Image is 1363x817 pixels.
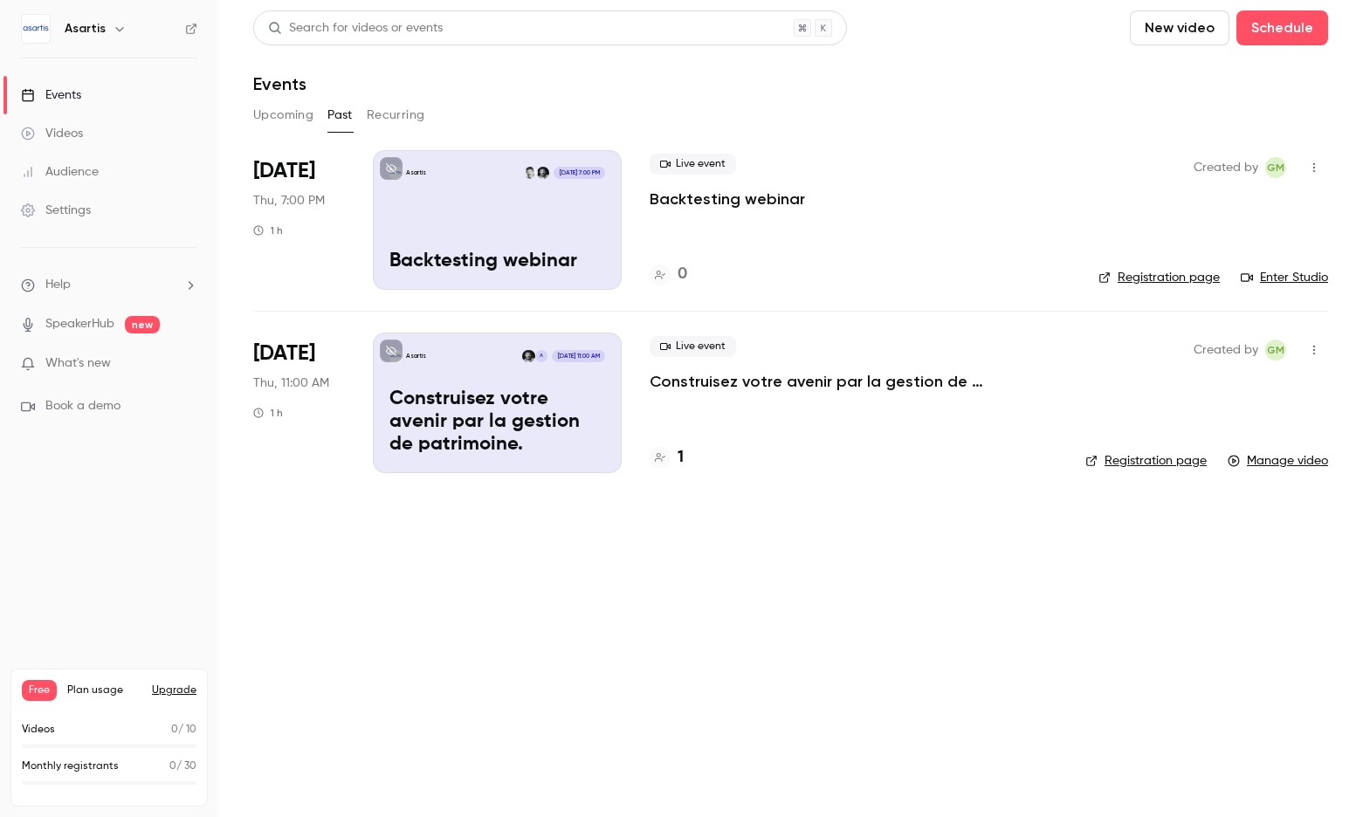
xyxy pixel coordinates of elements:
span: Guillaume Mariteau [1265,157,1286,178]
div: Jul 17 Thu, 11:00 AM (Europe/Paris) [253,333,345,472]
span: Created by [1194,157,1258,178]
p: / 10 [171,722,196,738]
button: Past [327,101,353,129]
h4: 0 [678,263,687,286]
button: Schedule [1236,10,1328,45]
h4: 1 [678,446,684,470]
li: help-dropdown-opener [21,276,197,294]
span: Guillaume Mariteau [1265,340,1286,360]
a: Construisez votre avenir par la gestion de patrimoine.AsartisAGuillaume Mariteau[DATE] 11:00 AMCo... [373,333,622,472]
div: Audience [21,163,99,181]
div: 1 h [253,223,283,237]
span: [DATE] [253,157,315,185]
span: [DATE] 11:00 AM [552,350,604,362]
p: Construisez votre avenir par la gestion de patrimoine. [389,388,605,456]
p: Videos [22,722,55,738]
span: 0 [171,724,178,735]
iframe: Noticeable Trigger [176,356,197,372]
img: Asartis [22,15,50,43]
a: Backtesting webinarAsartisGuillaume MariteauGuillaume Mariteau[DATE] 7:00 PMBacktesting webinar [373,150,622,290]
span: Book a demo [45,397,120,415]
button: Upgrade [152,683,196,697]
span: GM [1267,340,1284,360]
p: Monthly registrants [22,759,119,774]
a: SpeakerHub [45,315,114,333]
a: Manage video [1228,452,1328,470]
div: Search for videos or events [268,19,443,38]
p: / 30 [169,759,196,774]
span: Created by [1194,340,1258,360]
p: Asartis [406,168,426,177]
button: Upcoming [253,101,313,129]
a: Registration page [1085,452,1207,470]
div: A [534,349,548,363]
a: Registration page [1098,269,1220,286]
a: Backtesting webinar [650,189,805,209]
button: Recurring [367,101,425,129]
p: Asartis [406,352,426,360]
div: Videos [21,125,83,142]
span: Live event [650,336,736,357]
span: GM [1267,157,1284,178]
p: Backtesting webinar [389,251,605,273]
h1: Events [253,73,306,94]
span: Thu, 7:00 PM [253,192,325,209]
span: What's new [45,354,111,373]
span: Thu, 11:00 AM [253,374,329,392]
h6: Asartis [65,20,106,38]
span: new [125,316,160,333]
a: 0 [650,263,687,286]
button: New video [1130,10,1229,45]
div: Sep 11 Thu, 7:00 PM (Europe/Paris) [253,150,345,290]
span: Live event [650,154,736,175]
img: Guillaume Mariteau [537,167,549,179]
span: [DATE] [253,340,315,367]
a: Construisez votre avenir par la gestion de patrimoine. [650,371,1057,392]
span: [DATE] 7:00 PM [554,167,604,179]
img: Guillaume Mariteau [522,350,534,362]
span: Help [45,276,71,294]
div: 1 h [253,406,283,420]
span: Free [22,680,57,701]
a: Enter Studio [1241,269,1328,286]
div: Settings [21,202,91,219]
a: 1 [650,446,684,470]
span: Plan usage [67,683,141,697]
div: Events [21,86,81,104]
img: Guillaume Mariteau [524,167,536,179]
span: 0 [169,761,176,772]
